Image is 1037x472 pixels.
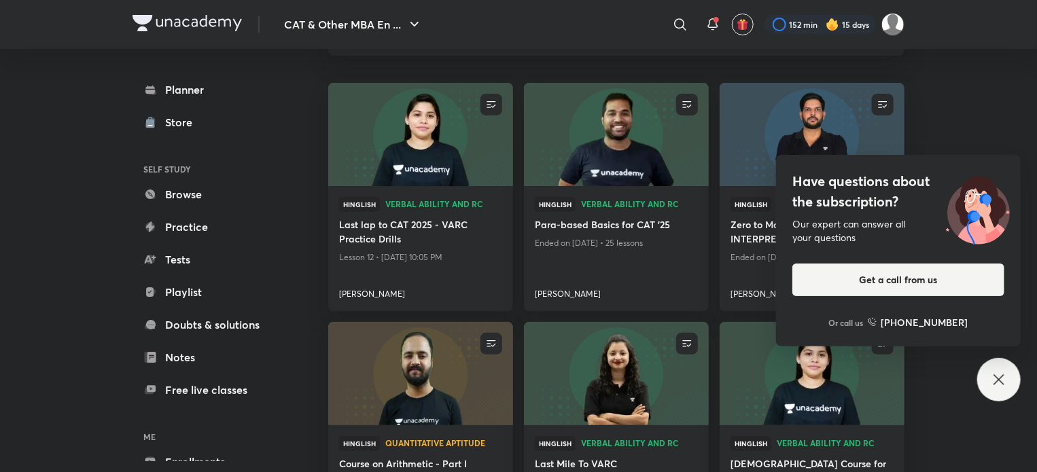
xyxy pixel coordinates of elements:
[524,322,709,425] a: new-thumbnail
[133,246,290,273] a: Tests
[165,114,200,130] div: Store
[720,322,904,425] a: new-thumbnail
[133,425,290,448] h6: ME
[868,315,968,329] a: [PHONE_NUMBER]
[535,197,576,212] span: Hinglish
[524,83,709,186] a: new-thumbnail
[731,249,894,266] p: Ended on [DATE] • 16 lessons
[777,439,894,447] span: Verbal Ability and RC
[133,278,290,306] a: Playlist
[718,82,906,187] img: new-thumbnail
[881,315,968,329] h6: [PHONE_NUMBER]
[737,18,749,31] img: avatar
[718,321,906,426] img: new-thumbnail
[522,82,710,187] img: new-thumbnail
[326,82,514,187] img: new-thumbnail
[133,344,290,371] a: Notes
[535,283,698,300] a: [PERSON_NAME]
[731,217,894,249] a: Zero to Mastery Course on DATA INTERPRETATION 2.O for CAT 2025
[792,171,1004,212] h4: Have questions about the subscription?
[935,171,1021,244] img: ttu_illustration_new.svg
[328,83,513,186] a: new-thumbnail
[339,283,502,300] a: [PERSON_NAME]
[581,200,698,209] a: Verbal Ability and RC
[133,15,242,31] img: Company Logo
[732,14,754,35] button: avatar
[581,439,698,448] a: Verbal Ability and RC
[720,83,904,186] a: new-thumbnail
[326,321,514,426] img: new-thumbnail
[133,76,290,103] a: Planner
[385,200,502,208] span: Verbal Ability and RC
[133,15,242,35] a: Company Logo
[276,11,431,38] button: CAT & Other MBA En ...
[522,321,710,426] img: new-thumbnail
[133,311,290,338] a: Doubts & solutions
[385,200,502,209] a: Verbal Ability and RC
[535,217,698,234] a: Para-based Basics for CAT '25
[133,181,290,208] a: Browse
[339,217,502,249] a: Last lap to CAT 2025 - VARC Practice Drills
[777,439,894,448] a: Verbal Ability and RC
[339,436,380,451] span: Hinglish
[731,283,894,300] a: [PERSON_NAME]
[881,13,904,36] img: Aparna Dubey
[826,18,839,31] img: streak
[581,200,698,208] span: Verbal Ability and RC
[339,197,380,212] span: Hinglish
[133,376,290,403] a: Free live classes
[731,436,771,451] span: Hinglish
[385,439,502,447] span: Quantitative Aptitude
[133,213,290,240] a: Practice
[792,264,1004,296] button: Get a call from us
[339,249,502,266] p: Lesson 12 • [DATE] 10:05 PM
[328,322,513,425] a: new-thumbnail
[731,197,771,212] span: Hinglish
[133,158,290,181] h6: SELF STUDY
[385,439,502,448] a: Quantitative Aptitude
[792,217,1004,244] div: Our expert can answer all your questions
[829,316,864,329] p: Or call us
[535,234,698,252] p: Ended on [DATE] • 25 lessons
[133,109,290,136] a: Store
[581,439,698,447] span: Verbal Ability and RC
[535,436,576,451] span: Hinglish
